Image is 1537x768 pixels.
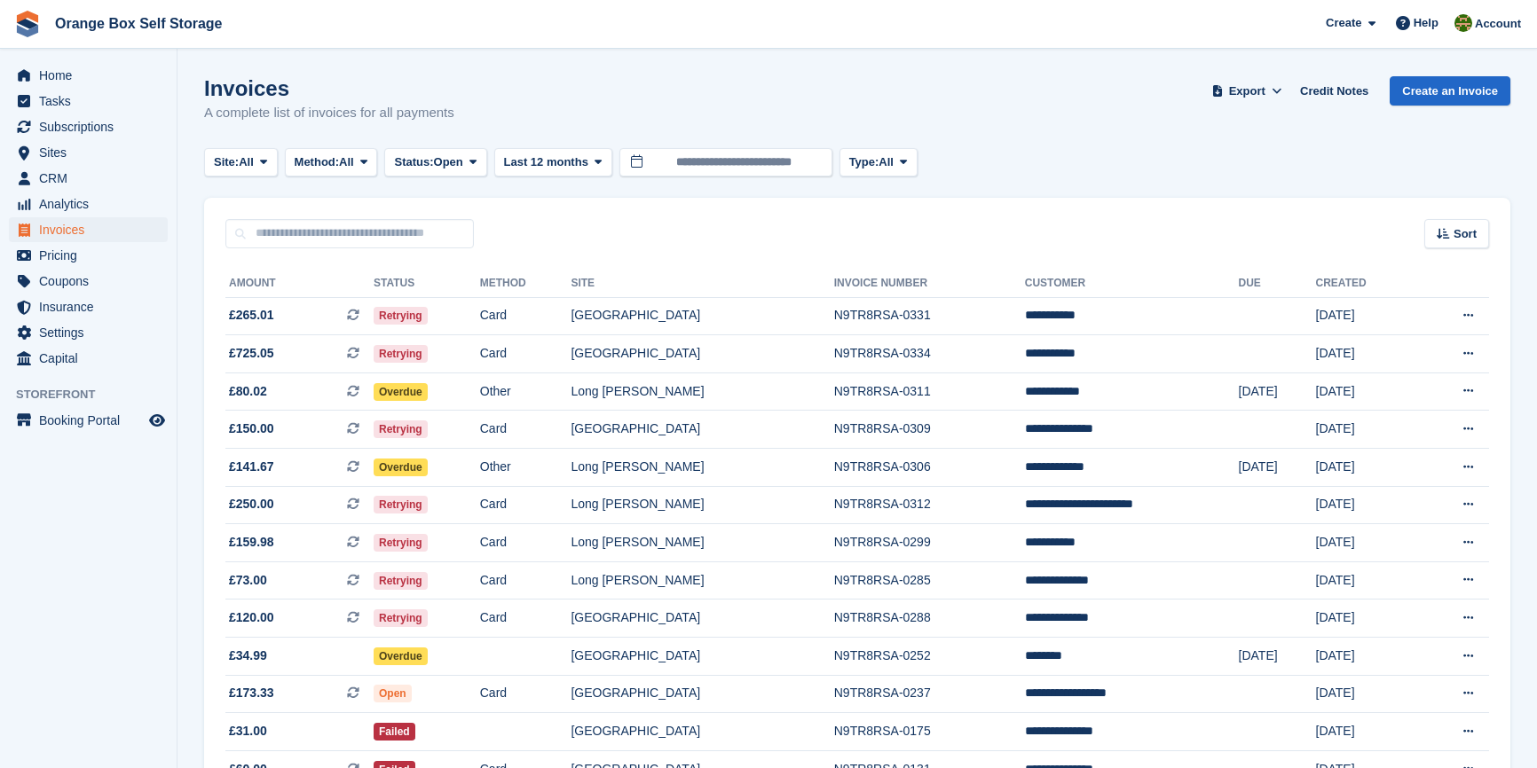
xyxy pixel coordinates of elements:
td: Long [PERSON_NAME] [571,372,833,411]
a: Credit Notes [1293,76,1375,106]
td: [GEOGRAPHIC_DATA] [571,713,833,751]
th: Invoice Number [834,270,1025,298]
td: N9TR8RSA-0285 [834,561,1025,600]
span: Insurance [39,294,146,319]
td: N9TR8RSA-0299 [834,524,1025,562]
th: Due [1239,270,1316,298]
span: Site: [214,153,239,171]
td: Other [480,372,571,411]
button: Method: All [285,148,378,177]
button: Type: All [839,148,918,177]
a: menu [9,217,168,242]
td: N9TR8RSA-0331 [834,297,1025,335]
span: Pricing [39,243,146,268]
span: Overdue [374,383,428,401]
td: [DATE] [1316,297,1416,335]
span: Storefront [16,386,177,404]
button: Export [1208,76,1286,106]
a: menu [9,243,168,268]
span: £141.67 [229,458,274,476]
td: Card [480,486,571,524]
span: Retrying [374,534,428,552]
td: Card [480,297,571,335]
td: Other [480,449,571,487]
span: £31.00 [229,722,267,741]
span: Home [39,63,146,88]
span: Sites [39,140,146,165]
td: [DATE] [1316,449,1416,487]
span: Subscriptions [39,114,146,139]
button: Site: All [204,148,278,177]
a: menu [9,114,168,139]
span: Account [1475,15,1521,33]
span: Overdue [374,647,428,665]
a: menu [9,140,168,165]
span: Type: [849,153,879,171]
a: menu [9,346,168,371]
td: [DATE] [1316,372,1416,411]
span: Retrying [374,420,428,438]
span: Status: [394,153,433,171]
a: Create an Invoice [1390,76,1510,106]
a: menu [9,63,168,88]
th: Amount [225,270,374,298]
td: [DATE] [1316,675,1416,713]
span: Create [1326,14,1361,32]
td: N9TR8RSA-0237 [834,675,1025,713]
span: £120.00 [229,608,274,627]
td: [DATE] [1316,561,1416,600]
td: [DATE] [1239,638,1316,676]
td: [DATE] [1316,600,1416,638]
span: Tasks [39,89,146,114]
span: Open [374,685,412,702]
td: [GEOGRAPHIC_DATA] [571,675,833,713]
td: [GEOGRAPHIC_DATA] [571,600,833,638]
span: £150.00 [229,419,274,438]
span: Capital [39,346,146,371]
span: All [879,153,894,171]
td: Card [480,600,571,638]
th: Customer [1025,270,1239,298]
td: Card [480,561,571,600]
td: Card [480,411,571,449]
span: Help [1414,14,1438,32]
a: menu [9,294,168,319]
a: menu [9,89,168,114]
span: Coupons [39,269,146,294]
td: N9TR8RSA-0334 [834,335,1025,373]
span: Last 12 months [504,153,588,171]
td: Long [PERSON_NAME] [571,486,833,524]
th: Created [1316,270,1416,298]
span: Analytics [39,192,146,216]
a: Preview store [146,410,168,431]
span: Settings [39,320,146,345]
span: Retrying [374,496,428,513]
td: [DATE] [1239,372,1316,411]
td: N9TR8RSA-0309 [834,411,1025,449]
td: Card [480,524,571,562]
span: £73.00 [229,571,267,590]
span: £159.98 [229,533,274,552]
td: N9TR8RSA-0175 [834,713,1025,751]
a: menu [9,320,168,345]
td: N9TR8RSA-0252 [834,638,1025,676]
span: Overdue [374,458,428,476]
img: SARAH T [1454,14,1472,32]
a: Orange Box Self Storage [48,9,230,38]
span: Retrying [374,609,428,627]
span: Failed [374,723,415,741]
span: Retrying [374,572,428,590]
span: £265.01 [229,306,274,325]
td: Long [PERSON_NAME] [571,449,833,487]
h1: Invoices [204,76,454,100]
span: Invoices [39,217,146,242]
td: Long [PERSON_NAME] [571,524,833,562]
span: Booking Portal [39,408,146,433]
td: Card [480,335,571,373]
td: [DATE] [1316,486,1416,524]
td: Card [480,675,571,713]
td: N9TR8RSA-0288 [834,600,1025,638]
a: menu [9,192,168,216]
span: All [239,153,254,171]
td: N9TR8RSA-0306 [834,449,1025,487]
